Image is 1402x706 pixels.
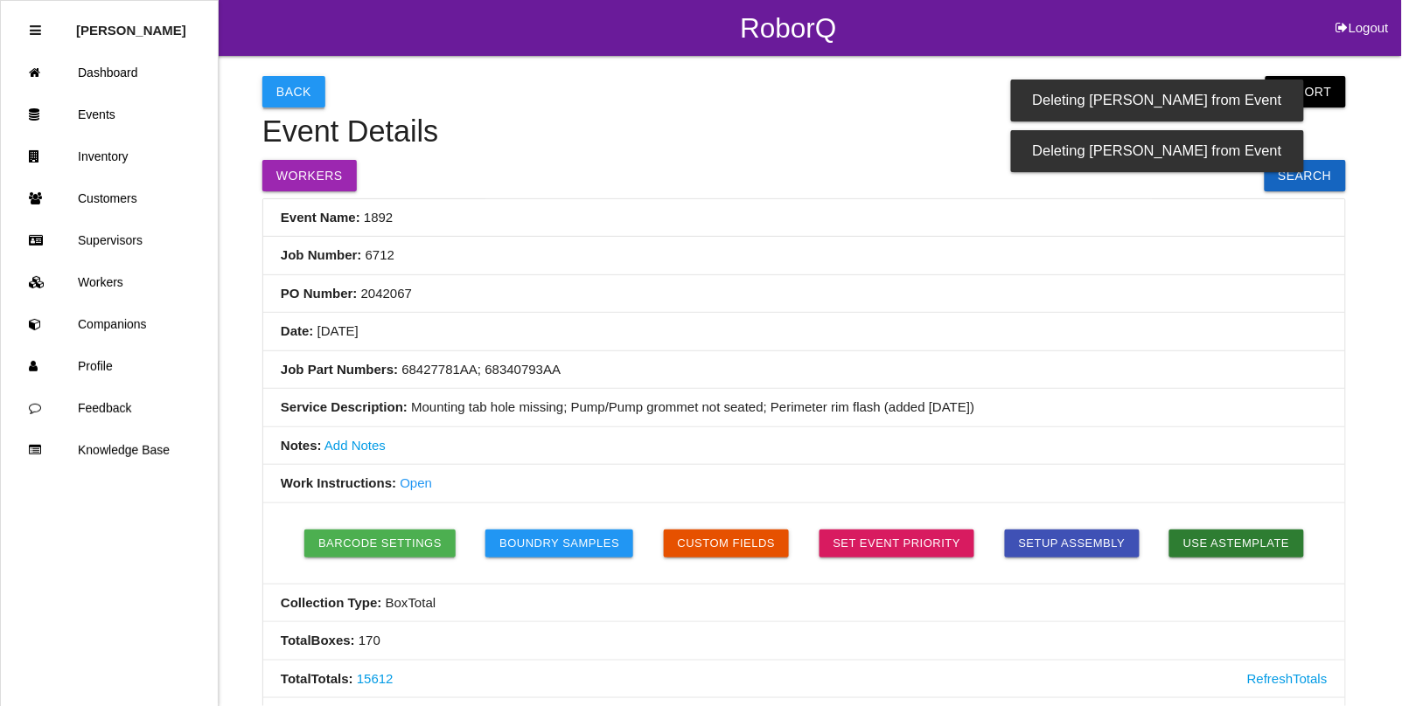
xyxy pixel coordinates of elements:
[357,671,394,686] a: 15612
[76,10,186,38] p: Rosie Blandino
[263,585,1345,623] li: Box Total
[400,475,432,490] a: Open
[1,52,218,93] a: Dashboard
[263,313,1345,351] li: [DATE]
[1,93,218,135] a: Events
[281,671,353,686] b: Total Totals :
[263,389,1345,427] li: Mounting tab hole missing; Pump/Pump grommet not seated; Perimeter rim flash (added [DATE])
[281,438,322,453] b: Notes:
[281,475,396,490] b: Work Instructions:
[281,323,314,338] b: Date:
[281,595,382,610] b: Collection Type:
[281,399,408,414] b: Service Description:
[304,529,456,557] button: Barcode Settings
[1,429,218,471] a: Knowledge Base
[324,438,386,453] a: Add Notes
[263,237,1345,275] li: 6712
[1,177,218,219] a: Customers
[485,529,633,557] button: Boundry Samples
[30,10,41,52] div: Close
[1,261,218,303] a: Workers
[1247,669,1328,689] a: Refresh Totals
[1169,529,1304,557] button: Use asTemplate
[262,115,1346,149] h4: Event Details
[281,247,362,262] b: Job Number:
[281,286,358,301] b: PO Number:
[263,622,1345,661] li: 170
[281,362,398,377] b: Job Part Numbers:
[1,345,218,387] a: Profile
[263,199,1345,238] li: 1892
[820,529,975,557] a: Set Event Priority
[664,529,790,557] button: Custom Fields
[1,135,218,177] a: Inventory
[263,275,1345,314] li: 2042067
[1,303,218,345] a: Companions
[1,219,218,261] a: Supervisors
[262,76,325,107] button: Back
[1011,80,1304,121] div: Deleting [PERSON_NAME] from Event
[1266,76,1346,107] button: Export
[1,387,218,429] a: Feedback
[281,633,355,647] b: Total Boxes :
[1265,160,1346,191] a: Search
[263,351,1345,390] li: 68427781AA; 68340793AA
[281,210,360,225] b: Event Name:
[1011,130,1304,172] div: Deleting [PERSON_NAME] from Event
[262,160,357,191] button: Workers
[1005,529,1140,557] button: Setup Assembly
